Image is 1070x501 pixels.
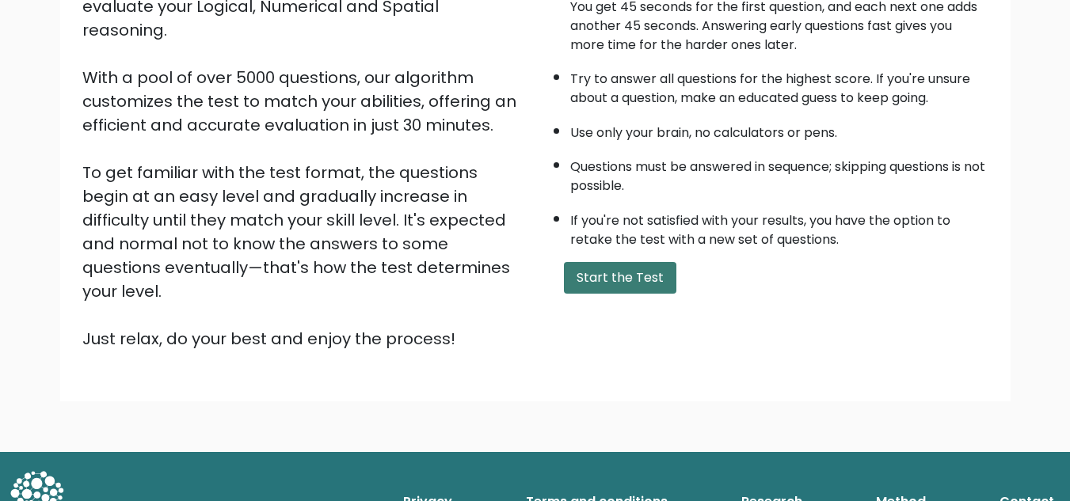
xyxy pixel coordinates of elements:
[570,62,988,108] li: Try to answer all questions for the highest score. If you're unsure about a question, make an edu...
[570,203,988,249] li: If you're not satisfied with your results, you have the option to retake the test with a new set ...
[570,150,988,195] li: Questions must be answered in sequence; skipping questions is not possible.
[570,116,988,142] li: Use only your brain, no calculators or pens.
[564,262,676,294] button: Start the Test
